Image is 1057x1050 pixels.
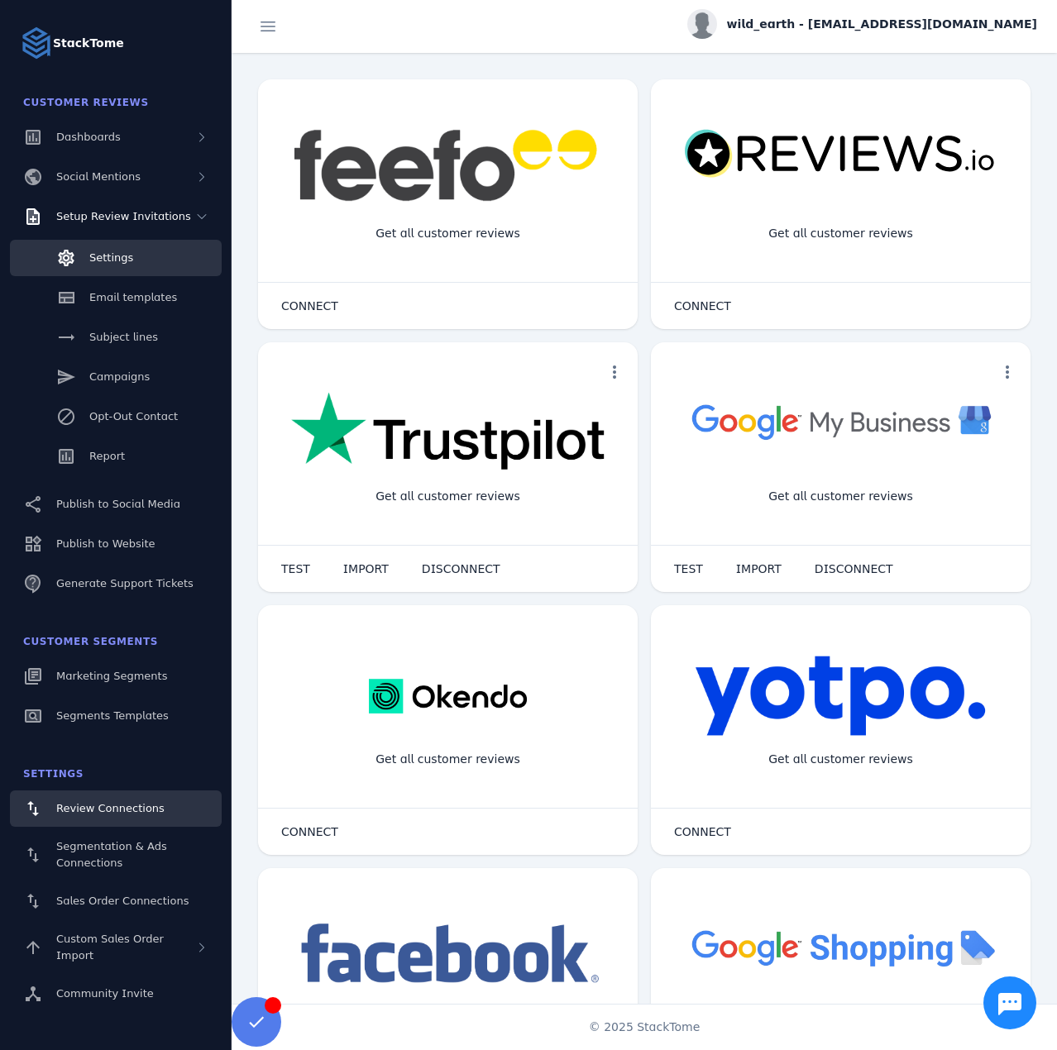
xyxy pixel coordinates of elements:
div: Get all customer reviews [362,212,533,255]
a: Sales Order Connections [10,883,222,919]
span: Dashboards [56,131,121,143]
div: Get all customer reviews [362,737,533,781]
span: © 2025 StackTome [589,1019,701,1036]
span: Generate Support Tickets [56,577,194,589]
button: wild_earth - [EMAIL_ADDRESS][DOMAIN_NAME] [687,9,1037,39]
span: Publish to Social Media [56,498,180,510]
div: Import Products from Google [743,1000,938,1044]
img: trustpilot.png [291,392,605,473]
span: CONNECT [281,300,338,312]
a: Subject lines [10,319,222,356]
span: Email templates [89,291,177,303]
img: yotpo.png [695,655,987,737]
button: CONNECT [265,289,355,322]
img: googlebusiness.png [684,392,997,451]
span: Campaigns [89,370,150,383]
span: Report [89,450,125,462]
span: Setup Review Invitations [56,210,191,222]
a: Settings [10,240,222,276]
span: Social Mentions [56,170,141,183]
button: IMPORT [720,552,798,585]
span: Segments Templates [56,709,169,722]
span: Opt-Out Contact [89,410,178,422]
img: feefo.png [291,129,605,202]
a: Segments Templates [10,698,222,734]
a: Report [10,438,222,475]
span: Customer Reviews [23,97,149,108]
a: Campaigns [10,359,222,395]
button: CONNECT [265,815,355,848]
img: facebook.png [291,918,605,991]
span: IMPORT [343,563,389,575]
a: Segmentation & Ads Connections [10,830,222,880]
span: Settings [23,768,84,780]
span: CONNECT [674,300,731,312]
span: Settings [89,251,133,264]
a: Community Invite [10,976,222,1012]
span: IMPORT [736,563,782,575]
span: CONNECT [281,826,338,838]
strong: StackTome [53,35,124,52]
img: okendo.webp [369,655,527,737]
span: Segmentation & Ads Connections [56,840,167,869]
a: Review Connections [10,790,222,827]
button: CONNECT [658,289,748,322]
span: Subject lines [89,331,158,343]
span: DISCONNECT [422,563,500,575]
span: Publish to Website [56,537,155,550]
span: Custom Sales Order Import [56,933,164,962]
span: Customer Segments [23,636,158,647]
button: TEST [658,552,720,585]
img: reviewsio.svg [684,129,997,179]
a: Opt-Out Contact [10,399,222,435]
img: googleshopping.png [684,918,997,976]
span: DISCONNECT [815,563,893,575]
span: wild_earth - [EMAIL_ADDRESS][DOMAIN_NAME] [727,16,1037,33]
span: Community Invite [56,987,154,1000]
button: more [991,356,1024,389]
button: more [598,356,631,389]
button: DISCONNECT [798,552,910,585]
div: Get all customer reviews [755,737,926,781]
a: Generate Support Tickets [10,566,222,602]
a: Email templates [10,279,222,316]
img: Logo image [20,26,53,60]
img: profile.jpg [687,9,717,39]
div: Get all customer reviews [755,212,926,255]
span: Sales Order Connections [56,895,189,907]
span: Marketing Segments [56,670,167,682]
div: Get all customer reviews [755,475,926,518]
button: CONNECT [658,815,748,848]
a: Publish to Social Media [10,486,222,523]
a: Marketing Segments [10,658,222,694]
button: DISCONNECT [405,552,517,585]
a: Publish to Website [10,526,222,562]
div: Get all customer reviews [362,475,533,518]
button: TEST [265,552,327,585]
span: TEST [674,563,703,575]
span: CONNECT [674,826,731,838]
button: IMPORT [327,552,405,585]
span: Review Connections [56,802,165,814]
span: TEST [281,563,310,575]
